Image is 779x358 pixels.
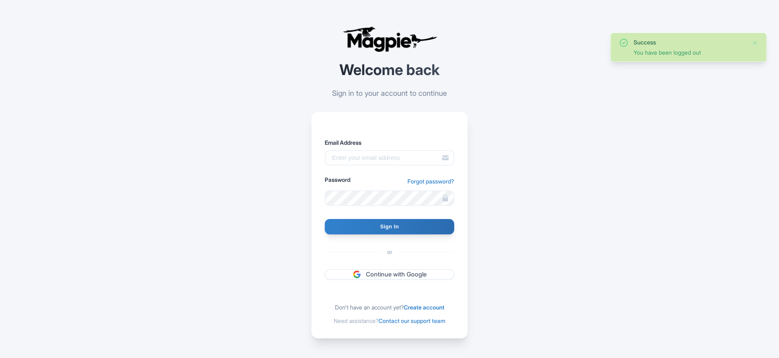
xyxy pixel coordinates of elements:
div: You have been logged out [634,48,745,57]
div: Need assistance? [325,316,454,325]
label: Password [325,175,350,184]
button: Close [752,38,758,48]
a: Contact our support team [378,317,445,324]
a: Create account [404,304,445,311]
div: Don't have an account yet? [325,303,454,312]
span: or [381,248,399,256]
h2: Welcome back [311,62,468,78]
p: Sign in to your account to continue [311,88,468,99]
a: Continue with Google [325,269,454,280]
input: Enter your email address [325,150,454,166]
div: Success [634,38,745,46]
img: logo-ab69f6fb50320c5b225c76a69d11143b.png [341,26,438,52]
input: Sign In [325,219,454,234]
label: Email Address [325,138,454,147]
a: Forgot password? [407,177,454,186]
